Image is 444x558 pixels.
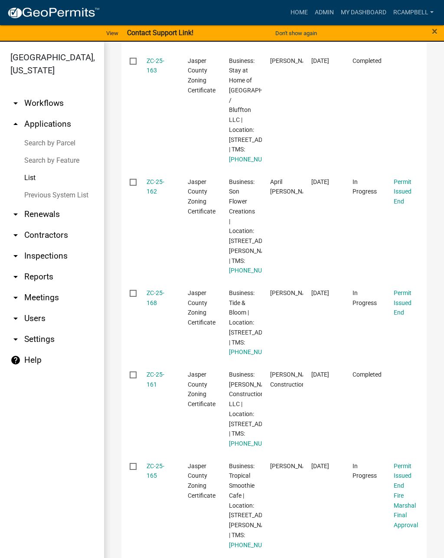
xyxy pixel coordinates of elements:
[311,178,329,185] span: 08/26/2025
[270,289,317,296] span: Maegan Jones
[10,292,21,303] i: arrow_drop_down
[394,492,418,528] a: Fire Marshal Final Approval
[10,209,21,220] i: arrow_drop_down
[229,57,287,163] span: Business: Stay at Home of Hilton Head / Bluffton LLC | Location: 149 RIVERWALK BLVD, Unit 6, Ridg...
[10,355,21,365] i: help
[10,230,21,240] i: arrow_drop_down
[353,57,382,64] span: Completed
[270,463,317,469] span: Lorrie Tauber
[229,371,282,447] span: Business: Jarrell Brothers Construction, LLC | Location: 378 BROWN COVE RD | TMS: 080-00-03-119
[353,463,377,479] span: In Progress
[270,371,317,388] span: Jarrell Brothers Construction
[337,4,390,21] a: My Dashboard
[229,348,280,355] a: [PHONE_NUMBER]
[311,463,329,469] span: 08/22/2025
[272,26,320,40] button: Don't show again
[229,440,280,447] a: [PHONE_NUMBER]
[311,57,329,64] span: 08/27/2025
[229,542,280,548] a: [PHONE_NUMBER]
[311,4,337,21] a: Admin
[270,57,317,64] span: Thomas Streck
[103,26,122,40] a: View
[229,178,282,274] span: Business: Son Flower Creations | Location: 898 MALPHRUS RD | TMS: 062-00-03-091
[10,251,21,261] i: arrow_drop_down
[353,289,377,306] span: In Progress
[432,25,437,37] span: ×
[432,26,437,36] button: Close
[147,57,164,74] a: ZC-25-163
[188,178,215,215] span: Jasper County Zoning Certificate
[127,29,193,37] strong: Contact Support Link!
[188,289,215,326] span: Jasper County Zoning Certificate
[287,4,311,21] a: Home
[10,119,21,129] i: arrow_drop_up
[229,463,282,548] span: Business: Tropical Smoothie Cafe | Location: 386 D. Mark Cummings Blvd, Suite 101, Hardeeville, S...
[394,289,411,316] a: Permit Issued End
[147,463,164,479] a: ZC-25-165
[229,267,280,274] a: [PHONE_NUMBER]
[394,463,411,489] a: Permit Issued End
[390,4,437,21] a: rcampbell
[188,463,215,499] span: Jasper County Zoning Certificate
[353,371,382,378] span: Completed
[311,371,329,378] span: 08/25/2025
[188,57,215,94] span: Jasper County Zoning Certificate
[188,371,215,407] span: Jasper County Zoning Certificate
[229,156,280,163] a: [PHONE_NUMBER]
[311,289,329,296] span: 08/25/2025
[353,178,377,195] span: In Progress
[394,178,411,205] a: Permit Issued End
[270,178,317,195] span: April G. Malphrus
[147,371,164,388] a: ZC-25-161
[10,334,21,345] i: arrow_drop_down
[147,178,164,195] a: ZC-25-162
[10,313,21,324] i: arrow_drop_down
[10,272,21,282] i: arrow_drop_down
[229,289,282,356] span: Business: Tide & Bloom | Location: 119 MERIWEATHER Dr | TMS: 024-00-03-093
[10,98,21,108] i: arrow_drop_down
[147,289,164,306] a: ZC-25-168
